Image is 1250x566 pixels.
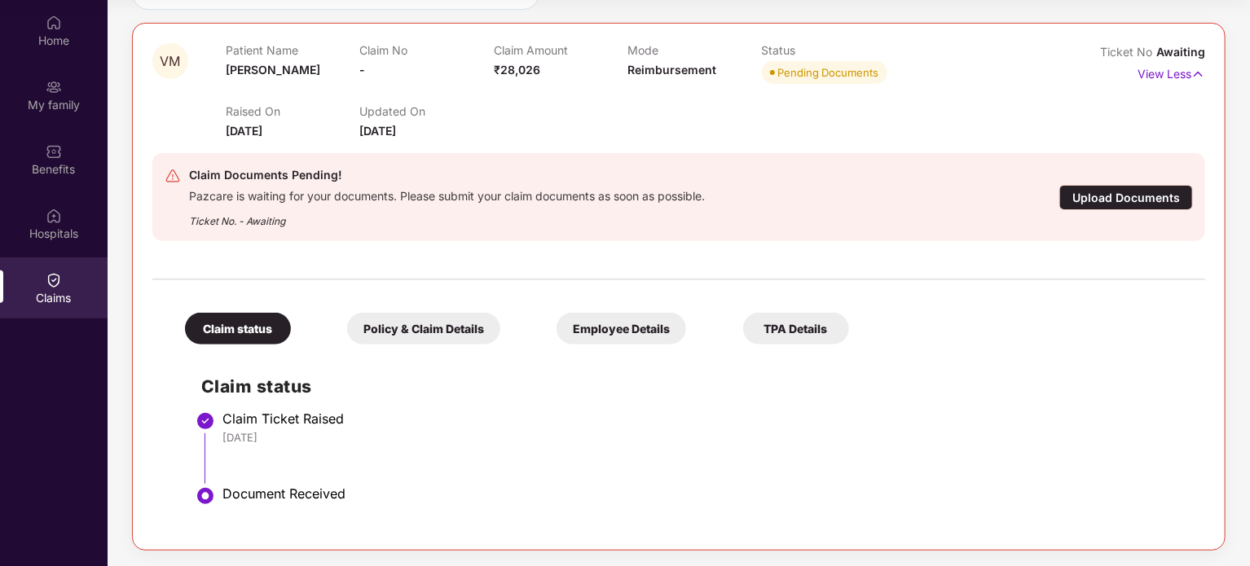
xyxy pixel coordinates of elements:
span: Reimbursement [627,63,716,77]
p: Claim No [359,43,493,57]
p: Status [762,43,896,57]
h2: Claim status [201,373,1189,400]
span: Awaiting [1156,45,1205,59]
img: svg+xml;base64,PHN2ZyB3aWR0aD0iMjAiIGhlaWdodD0iMjAiIHZpZXdCb3g9IjAgMCAyMCAyMCIgZmlsbD0ibm9uZSIgeG... [46,79,62,95]
img: svg+xml;base64,PHN2ZyBpZD0iSG9zcGl0YWxzIiB4bWxucz0iaHR0cDovL3d3dy53My5vcmcvMjAwMC9zdmciIHdpZHRoPS... [46,208,62,224]
span: Ticket No [1100,45,1156,59]
img: svg+xml;base64,PHN2ZyBpZD0iU3RlcC1BY3RpdmUtMzJ4MzIiIHhtbG5zPSJodHRwOi8vd3d3LnczLm9yZy8yMDAwL3N2Zy... [196,486,215,506]
div: Pazcare is waiting for your documents. Please submit your claim documents as soon as possible. [189,185,705,204]
span: VM [161,55,181,68]
p: Patient Name [226,43,359,57]
div: Pending Documents [778,64,879,81]
img: svg+xml;base64,PHN2ZyBpZD0iQ2xhaW0iIHhtbG5zPSJodHRwOi8vd3d3LnczLm9yZy8yMDAwL3N2ZyIgd2lkdGg9IjIwIi... [46,272,62,288]
img: svg+xml;base64,PHN2ZyBpZD0iU3RlcC1Eb25lLTMyeDMyIiB4bWxucz0iaHR0cDovL3d3dy53My5vcmcvMjAwMC9zdmciIH... [196,411,215,431]
span: [DATE] [226,124,262,138]
div: TPA Details [743,313,849,344]
img: svg+xml;base64,PHN2ZyBpZD0iSG9tZSIgeG1sbnM9Imh0dHA6Ly93d3cudzMub3JnLzIwMDAvc3ZnIiB3aWR0aD0iMjAiIG... [46,15,62,31]
span: [PERSON_NAME] [226,63,320,77]
p: Claim Amount [494,43,627,57]
div: Policy & Claim Details [347,313,500,344]
div: Ticket No. - Awaiting [189,204,705,229]
span: ₹28,026 [494,63,540,77]
p: Raised On [226,104,359,118]
img: svg+xml;base64,PHN2ZyB4bWxucz0iaHR0cDovL3d3dy53My5vcmcvMjAwMC9zdmciIHdpZHRoPSIxNyIgaGVpZ2h0PSIxNy... [1191,65,1205,83]
p: Updated On [359,104,493,118]
div: Document Received [222,485,1189,502]
div: [DATE] [222,430,1189,445]
div: Employee Details [557,313,686,344]
div: Claim Ticket Raised [222,410,1189,427]
img: svg+xml;base64,PHN2ZyBpZD0iQmVuZWZpdHMiIHhtbG5zPSJodHRwOi8vd3d3LnczLm9yZy8yMDAwL3N2ZyIgd2lkdGg9Ij... [46,143,62,160]
span: [DATE] [359,124,396,138]
div: Claim status [185,313,291,344]
span: - [359,63,365,77]
div: Upload Documents [1059,185,1193,210]
p: View Less [1138,61,1205,83]
img: svg+xml;base64,PHN2ZyB4bWxucz0iaHR0cDovL3d3dy53My5vcmcvMjAwMC9zdmciIHdpZHRoPSIyNCIgaGVpZ2h0PSIyNC... [165,168,181,184]
div: Claim Documents Pending! [189,165,705,185]
p: Mode [627,43,761,57]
